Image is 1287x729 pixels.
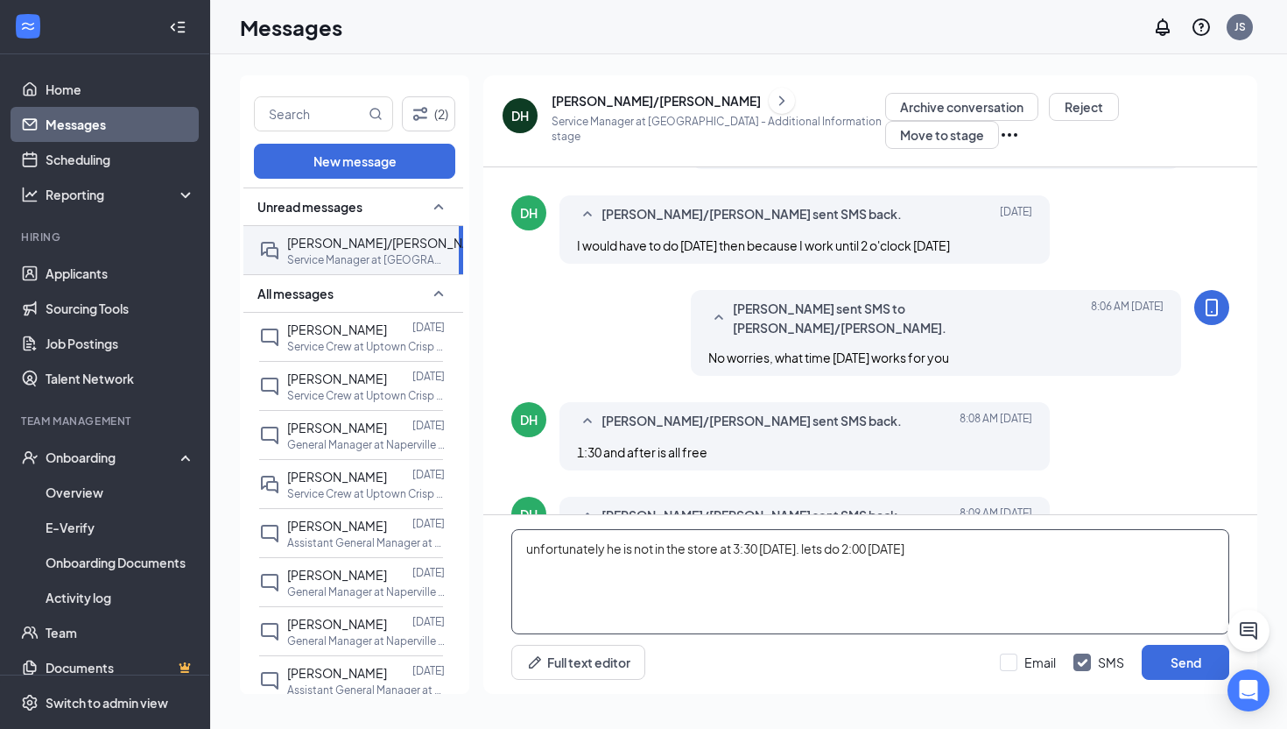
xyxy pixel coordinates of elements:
p: [DATE] [412,663,445,678]
span: [DATE] 8:08 AM [960,411,1032,432]
svg: Settings [21,694,39,711]
button: Archive conversation [885,93,1038,121]
button: Filter (2) [402,96,455,131]
span: [PERSON_NAME]/[PERSON_NAME] sent SMS back. [601,204,902,225]
svg: QuestionInfo [1191,17,1212,38]
svg: ChevronRight [773,90,791,111]
p: Service Crew at Uptown Crisp & Green [287,486,445,501]
svg: ChatInactive [259,670,280,691]
div: DH [511,107,529,124]
button: Full text editorPen [511,645,645,680]
span: [PERSON_NAME] [287,322,387,337]
svg: ChatInactive [259,621,280,642]
div: DH [520,204,538,222]
p: General Manager at Naperville Crisp & Green [287,633,445,648]
button: ChatActive [1227,610,1269,652]
textarea: unfortunately he is not in the store at 3:30 [DATE]. lets do 2:00 [DATE] [511,529,1229,634]
svg: MobileSms [1201,297,1222,318]
svg: SmallChevronUp [577,506,598,527]
p: [DATE] [412,565,445,580]
svg: SmallChevronUp [577,411,598,432]
a: Job Postings [46,326,195,361]
a: Sourcing Tools [46,291,195,326]
a: E-Verify [46,510,195,545]
p: [DATE] [412,418,445,433]
svg: ChatInactive [259,376,280,397]
a: Home [46,72,195,107]
span: [DATE] [1000,204,1032,225]
div: Hiring [21,230,192,244]
a: Overview [46,475,195,510]
span: [PERSON_NAME] sent SMS to [PERSON_NAME]/[PERSON_NAME]. [733,299,1085,337]
div: DH [520,411,538,428]
svg: Notifications [1152,17,1173,38]
svg: Pen [526,654,544,671]
svg: MagnifyingGlass [369,107,383,121]
a: Applicants [46,256,195,291]
span: [PERSON_NAME] [287,518,387,534]
p: Assistant General Manager at Naperville Crisp & Green [287,683,445,697]
span: [DATE] 8:09 AM [960,506,1032,527]
span: [PERSON_NAME] [287,616,387,632]
svg: SmallChevronUp [428,196,449,217]
svg: ChatInactive [259,425,280,446]
p: Service Crew at Uptown Crisp & Green [287,339,445,354]
a: Messages [46,107,195,142]
span: [DATE] 8:06 AM [1091,299,1164,337]
p: Service Manager at [GEOGRAPHIC_DATA] & Green [287,252,445,267]
button: Move to stage [885,121,999,149]
span: [PERSON_NAME] [287,567,387,583]
a: DocumentsCrown [46,650,195,685]
span: [PERSON_NAME] [287,420,387,435]
a: Activity log [46,580,195,615]
p: General Manager at Naperville Crisp & Green [287,584,445,599]
span: No worries, what time [DATE] works for you [708,350,949,365]
p: [DATE] [412,614,445,629]
span: [PERSON_NAME] [287,371,387,386]
span: Unread messages [257,198,362,216]
svg: ChatActive [1238,620,1259,641]
button: ChevronRight [769,88,795,114]
h1: Messages [240,12,342,42]
div: JS [1234,19,1246,34]
p: Service Manager at [GEOGRAPHIC_DATA] - Additional Information stage [552,114,885,144]
svg: SmallChevronUp [428,283,449,304]
svg: WorkstreamLogo [19,18,37,35]
span: [PERSON_NAME] [287,469,387,485]
p: [DATE] [412,320,445,335]
div: DH [520,506,538,523]
p: [DATE] [412,467,445,482]
button: Reject [1049,93,1119,121]
span: [PERSON_NAME]/[PERSON_NAME] [287,235,492,251]
svg: ChatInactive [259,572,280,593]
span: [PERSON_NAME] [287,665,387,681]
a: Scheduling [46,142,195,177]
svg: DoubleChat [259,240,280,261]
div: Team Management [21,414,192,428]
svg: SmallChevronUp [577,204,598,225]
svg: DoubleChat [259,474,280,495]
a: Team [46,615,195,650]
svg: SmallChevronUp [708,308,729,329]
svg: Collapse [169,18,186,36]
span: [PERSON_NAME]/[PERSON_NAME] sent SMS back. [601,411,902,432]
span: 1:30 and after is all free [577,444,707,460]
div: Onboarding [46,449,180,466]
span: I would have to do [DATE] then because I work until 2 o'clock [DATE] [577,237,950,253]
p: Assistant General Manager at Naperville Crisp & Green [287,535,445,550]
div: [PERSON_NAME]/[PERSON_NAME] [552,92,761,110]
svg: UserCheck [21,449,39,466]
svg: Analysis [21,186,39,203]
p: [DATE] [412,516,445,531]
svg: Ellipses [999,124,1020,145]
span: [PERSON_NAME]/[PERSON_NAME] sent SMS back. [601,506,902,527]
p: Service Crew at Uptown Crisp & Green [287,388,445,403]
input: Search [255,97,365,131]
button: New message [254,144,455,179]
svg: Filter [410,103,431,124]
p: [DATE] [412,369,445,384]
a: Onboarding Documents [46,545,195,580]
button: Send [1142,645,1229,680]
div: Open Intercom Messenger [1227,669,1269,711]
div: Reporting [46,186,196,203]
